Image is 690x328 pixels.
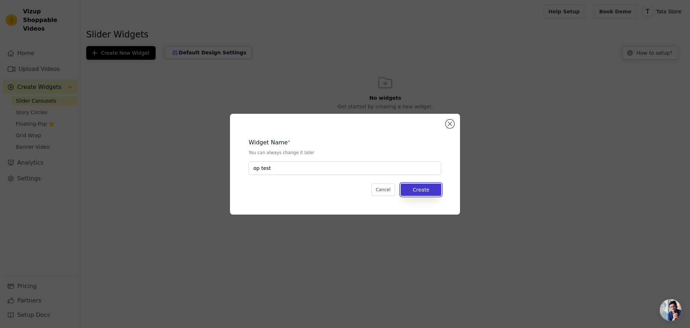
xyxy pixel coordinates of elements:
[401,184,441,196] button: Create
[249,150,441,156] p: You can always change it later
[446,120,454,128] button: Close modal
[371,184,395,196] button: Cancel
[660,299,681,321] div: Chat abierto
[249,138,288,147] legend: Widget Name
